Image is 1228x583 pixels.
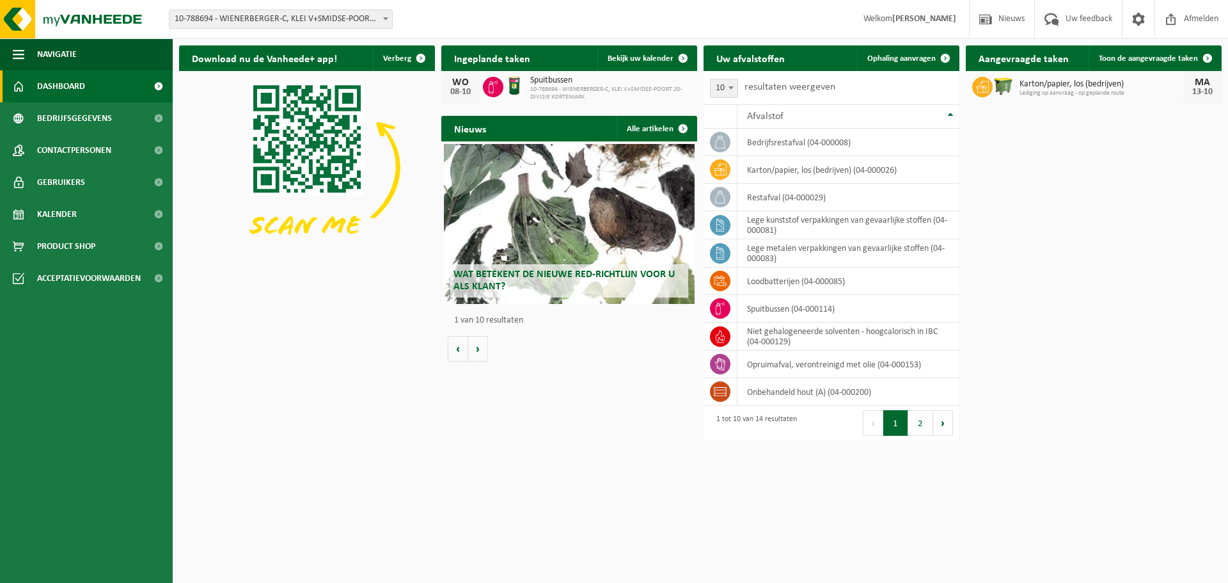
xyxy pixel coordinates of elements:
[737,351,959,378] td: opruimafval, verontreinigd met olie (04-000153)
[441,116,499,141] h2: Nieuws
[448,88,473,97] div: 08-10
[744,82,835,92] label: resultaten weergeven
[933,410,953,436] button: Next
[737,378,959,406] td: onbehandeld hout (A) (04-000200)
[37,70,85,102] span: Dashboard
[530,76,691,86] span: Spuitbussen
[737,323,959,351] td: niet gehalogeneerde solventen - hoogcalorisch in IBC (04-000129)
[37,166,85,198] span: Gebruikers
[908,410,933,436] button: 2
[1089,45,1220,71] a: Toon de aangevraagde taken
[617,116,696,141] a: Alle artikelen
[737,239,959,268] td: lege metalen verpakkingen van gevaarlijke stoffen (04-000083)
[737,184,959,211] td: restafval (04-000029)
[37,230,95,262] span: Product Shop
[454,316,691,325] p: 1 van 10 resultaten
[737,156,959,184] td: karton/papier, los (bedrijven) (04-000026)
[704,45,798,70] h2: Uw afvalstoffen
[1099,54,1198,63] span: Toon de aangevraagde taken
[608,54,673,63] span: Bekijk uw kalender
[453,269,675,292] span: Wat betekent de nieuwe RED-richtlijn voor u als klant?
[597,45,696,71] a: Bekijk uw kalender
[37,38,77,70] span: Navigatie
[1019,90,1183,97] span: Lediging op aanvraag - op geplande route
[373,45,434,71] button: Verberg
[711,79,737,97] span: 10
[179,45,350,70] h2: Download nu de Vanheede+ app!
[863,410,883,436] button: Previous
[1019,79,1183,90] span: Karton/papier, los (bedrijven)
[37,198,77,230] span: Kalender
[448,77,473,88] div: WO
[468,336,488,362] button: Volgende
[747,111,783,122] span: Afvalstof
[737,268,959,295] td: loodbatterijen (04-000085)
[383,54,411,63] span: Verberg
[737,295,959,323] td: spuitbussen (04-000114)
[169,10,393,29] span: 10-788694 - WIENERBERGER-C, KLEI V+SMIDSE-POORT 20-DIVISIE KORTEMARK - KORTEMARK
[503,75,525,97] img: PB-OT-0200-MET-00-03
[444,144,695,304] a: Wat betekent de nieuwe RED-richtlijn voor u als klant?
[179,71,435,263] img: Download de VHEPlus App
[867,54,936,63] span: Ophaling aanvragen
[737,211,959,239] td: lege kunststof verpakkingen van gevaarlijke stoffen (04-000081)
[857,45,958,71] a: Ophaling aanvragen
[710,79,738,98] span: 10
[710,409,797,437] div: 1 tot 10 van 14 resultaten
[37,134,111,166] span: Contactpersonen
[883,410,908,436] button: 1
[530,86,691,101] span: 10-788694 - WIENERBERGER-C, KLEI V+SMIDSE-POORT 20-DIVISIE KORTEMARK
[1190,77,1215,88] div: MA
[448,336,468,362] button: Vorige
[37,262,141,294] span: Acceptatievoorwaarden
[966,45,1082,70] h2: Aangevraagde taken
[37,102,112,134] span: Bedrijfsgegevens
[1190,88,1215,97] div: 13-10
[892,14,956,24] strong: [PERSON_NAME]
[993,75,1014,97] img: WB-1100-HPE-GN-50
[6,555,214,583] iframe: chat widget
[737,129,959,156] td: bedrijfsrestafval (04-000008)
[169,10,392,28] span: 10-788694 - WIENERBERGER-C, KLEI V+SMIDSE-POORT 20-DIVISIE KORTEMARK - KORTEMARK
[441,45,543,70] h2: Ingeplande taken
